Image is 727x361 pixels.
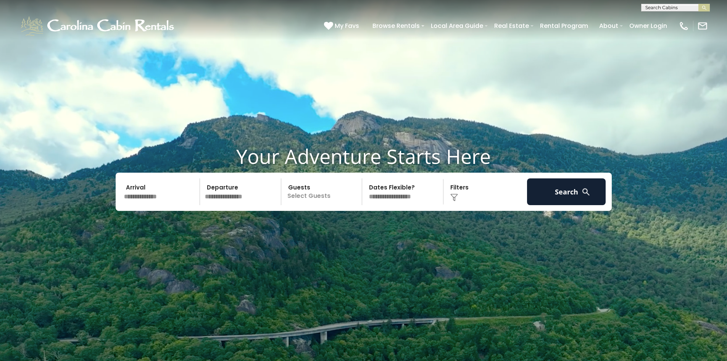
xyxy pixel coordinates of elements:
[490,19,533,32] a: Real Estate
[679,21,689,31] img: phone-regular-white.png
[335,21,359,31] span: My Favs
[19,15,177,37] img: White-1-1-2.png
[427,19,487,32] a: Local Area Guide
[536,19,592,32] a: Rental Program
[581,187,591,197] img: search-regular-white.png
[284,178,362,205] p: Select Guests
[527,178,606,205] button: Search
[369,19,424,32] a: Browse Rentals
[697,21,708,31] img: mail-regular-white.png
[595,19,622,32] a: About
[6,144,721,168] h1: Your Adventure Starts Here
[450,194,458,201] img: filter--v1.png
[625,19,671,32] a: Owner Login
[324,21,361,31] a: My Favs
